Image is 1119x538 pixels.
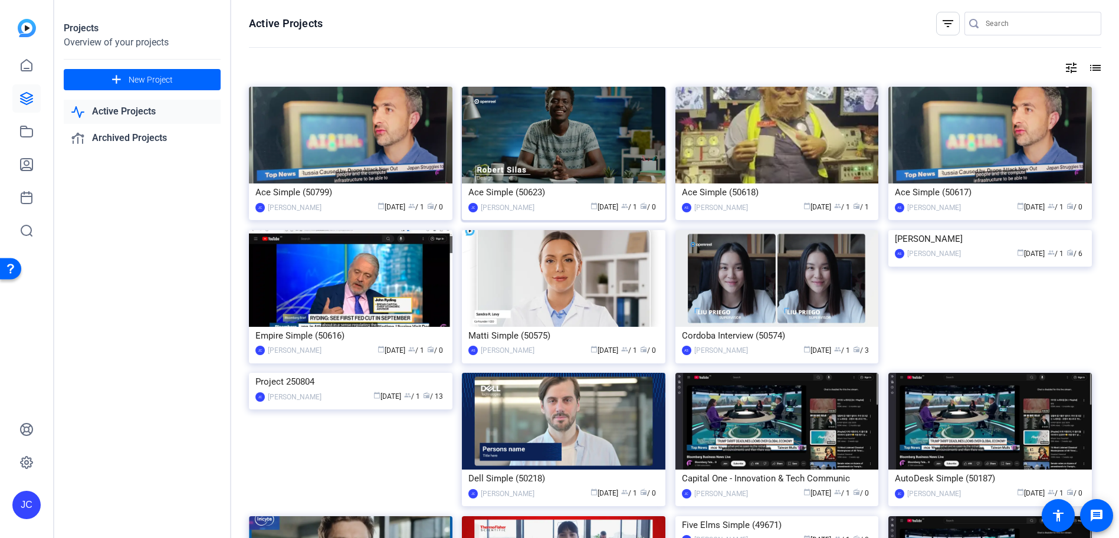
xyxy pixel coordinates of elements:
div: AS [468,346,478,355]
span: [DATE] [1017,203,1045,211]
span: New Project [129,74,173,86]
span: radio [640,202,647,209]
span: / 0 [640,346,656,355]
mat-icon: filter_list [941,17,955,31]
span: calendar_today [1017,202,1024,209]
span: / 1 [404,392,420,401]
span: calendar_today [803,346,810,353]
div: [PERSON_NAME] [694,345,748,356]
span: / 1 [621,346,637,355]
div: [PERSON_NAME] [481,488,534,500]
div: JC [255,203,265,212]
span: radio [853,488,860,496]
span: / 1 [834,489,850,497]
span: calendar_today [803,488,810,496]
span: [DATE] [1017,250,1045,258]
span: radio [423,392,430,399]
span: [DATE] [803,346,831,355]
span: group [1048,249,1055,256]
div: AutoDesk Simple (50187) [895,470,1085,487]
div: [PERSON_NAME] [694,488,748,500]
div: JC [895,489,904,498]
span: calendar_today [1017,249,1024,256]
span: radio [640,346,647,353]
a: Active Projects [64,100,221,124]
span: radio [853,346,860,353]
div: Matti Simple (50575) [468,327,659,345]
div: JC [12,491,41,519]
div: Dell Simple (50218) [468,470,659,487]
span: radio [640,488,647,496]
div: [PERSON_NAME] [895,230,1085,248]
span: / 0 [427,203,443,211]
span: / 1 [1048,489,1064,497]
div: Cordoba Interview (50574) [682,327,872,345]
span: / 6 [1067,250,1082,258]
span: group [621,488,628,496]
span: / 0 [640,489,656,497]
div: Project 250804 [255,373,446,391]
mat-icon: list [1087,61,1101,75]
span: calendar_today [1017,488,1024,496]
span: / 0 [1067,203,1082,211]
div: AS [682,346,691,355]
span: radio [1067,202,1074,209]
div: Ace Simple (50799) [255,183,446,201]
div: [PERSON_NAME] [481,345,534,356]
span: / 1 [1048,250,1064,258]
span: radio [427,346,434,353]
span: [DATE] [590,489,618,497]
div: AS [682,203,691,212]
span: / 1 [1048,203,1064,211]
span: group [834,488,841,496]
span: [DATE] [590,346,618,355]
span: / 1 [834,203,850,211]
span: group [404,392,411,399]
div: AS [895,203,904,212]
span: [DATE] [378,346,405,355]
span: group [621,202,628,209]
span: [DATE] [378,203,405,211]
span: / 0 [427,346,443,355]
span: / 1 [621,203,637,211]
span: group [621,346,628,353]
span: [DATE] [1017,489,1045,497]
div: [PERSON_NAME] [694,202,748,214]
mat-icon: tune [1064,61,1078,75]
span: / 0 [853,489,869,497]
span: calendar_today [590,488,598,496]
span: calendar_today [590,202,598,209]
span: calendar_today [373,392,380,399]
h1: Active Projects [249,17,323,31]
span: calendar_today [803,202,810,209]
div: JC [255,392,265,402]
span: group [834,202,841,209]
div: Projects [64,21,221,35]
div: [PERSON_NAME] [907,202,961,214]
div: [PERSON_NAME] [481,202,534,214]
span: / 13 [423,392,443,401]
span: group [834,346,841,353]
mat-icon: accessibility [1051,509,1065,523]
div: AS [895,249,904,258]
span: group [408,202,415,209]
span: [DATE] [590,203,618,211]
div: JC [682,489,691,498]
input: Search [986,17,1092,31]
div: Empire Simple (50616) [255,327,446,345]
span: group [408,346,415,353]
div: Five Elms Simple (49671) [682,516,872,534]
span: / 1 [834,346,850,355]
span: group [1048,202,1055,209]
div: [PERSON_NAME] [268,391,321,403]
span: radio [1067,249,1074,256]
span: calendar_today [590,346,598,353]
div: Ace Simple (50618) [682,183,872,201]
span: / 3 [853,346,869,355]
div: Overview of your projects [64,35,221,50]
div: [PERSON_NAME] [907,488,961,500]
span: radio [1067,488,1074,496]
mat-icon: message [1090,509,1104,523]
span: / 1 [408,346,424,355]
span: / 1 [853,203,869,211]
